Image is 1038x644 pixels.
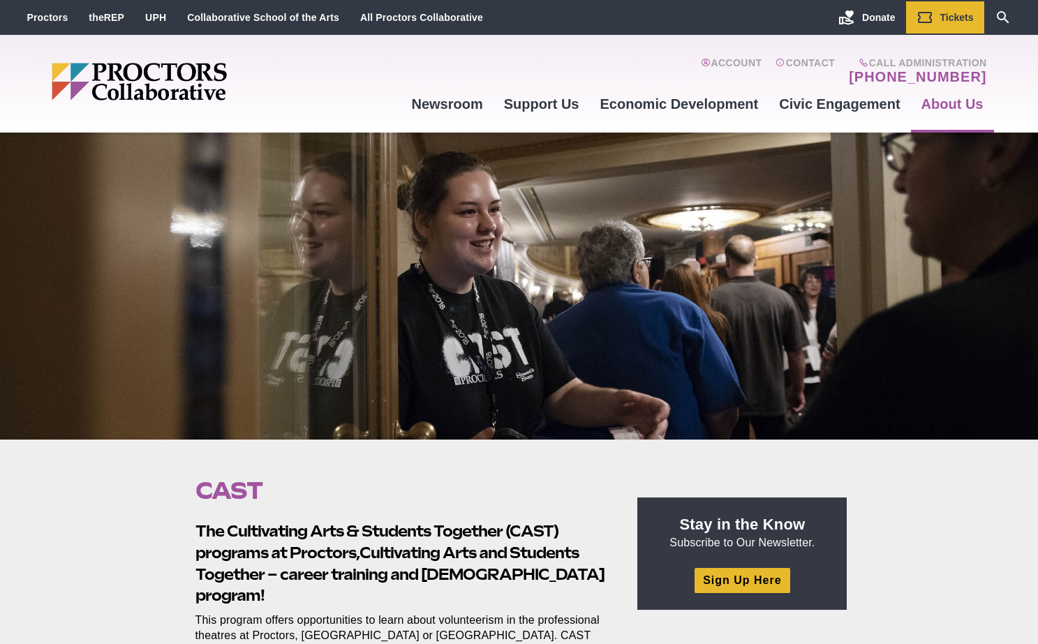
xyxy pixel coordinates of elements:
[828,1,905,33] a: Donate
[195,544,605,605] strong: Cultivating Arts and Students Together – career training and [DEMOGRAPHIC_DATA] program!
[845,57,986,68] span: Call Administration
[654,514,830,551] p: Subscribe to Our Newsletter.
[145,12,166,23] a: UPH
[695,568,789,592] a: Sign Up Here
[906,1,984,33] a: Tickets
[911,85,994,123] a: About Us
[195,521,606,606] h2: The Cultivating Arts & Students Together (CAST) programs at Proctors,
[984,1,1022,33] a: Search
[769,85,910,123] a: Civic Engagement
[862,12,895,23] span: Donate
[701,57,762,85] a: Account
[590,85,769,123] a: Economic Development
[776,57,835,85] a: Contact
[849,68,986,85] a: [PHONE_NUMBER]
[52,63,334,100] img: Proctors logo
[89,12,124,23] a: theREP
[680,516,806,533] strong: Stay in the Know
[401,85,493,123] a: Newsroom
[27,12,68,23] a: Proctors
[360,12,483,23] a: All Proctors Collaborative
[195,477,606,504] h1: CAST
[187,12,339,23] a: Collaborative School of the Arts
[494,85,590,123] a: Support Us
[940,12,974,23] span: Tickets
